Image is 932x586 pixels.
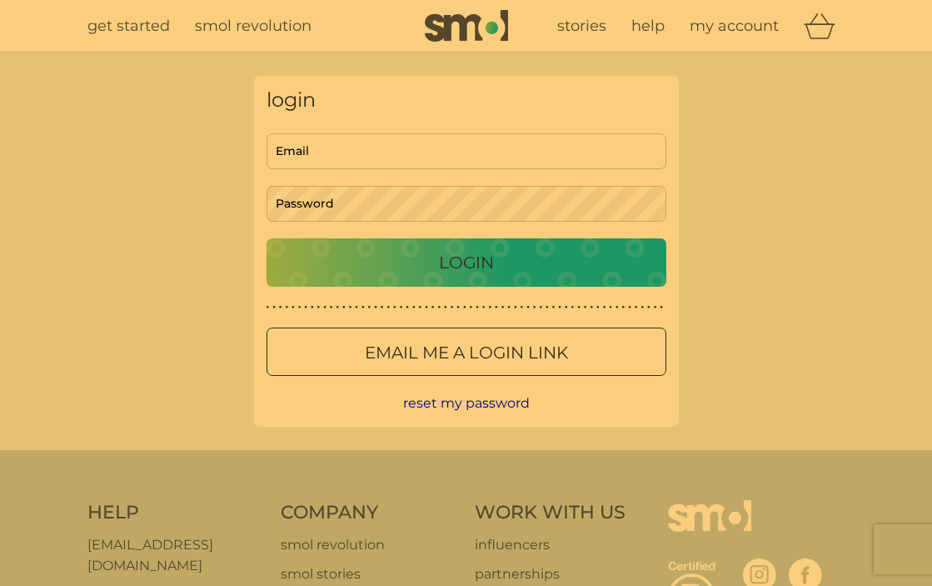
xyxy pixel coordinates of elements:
a: smol revolution [195,14,311,38]
p: ● [596,303,600,312]
p: ● [476,303,479,312]
button: Email me a login link [267,328,666,376]
a: [EMAIL_ADDRESS][DOMAIN_NAME] [87,534,265,577]
p: ● [488,303,491,312]
p: ● [400,303,403,312]
a: my account [690,14,779,38]
p: ● [495,303,498,312]
h4: Help [87,500,265,526]
p: ● [381,303,384,312]
p: ● [285,303,288,312]
p: ● [406,303,409,312]
span: my account [690,17,779,35]
p: ● [444,303,447,312]
a: help [631,14,665,38]
p: ● [361,303,365,312]
p: ● [552,303,556,312]
p: ● [330,303,333,312]
p: ● [425,303,428,312]
p: ● [546,303,549,312]
p: ● [323,303,326,312]
p: ● [456,303,460,312]
p: ● [336,303,339,312]
p: ● [616,303,619,312]
a: smol stories [281,563,458,585]
div: basket [804,9,845,43]
span: stories [557,17,606,35]
a: get started [87,14,170,38]
p: ● [272,303,276,312]
p: ● [526,303,530,312]
p: ● [514,303,517,312]
p: ● [647,303,650,312]
p: ● [470,303,473,312]
a: influencers [475,534,625,556]
p: ● [298,303,302,312]
p: ● [577,303,581,312]
p: ● [386,303,390,312]
p: ● [571,303,575,312]
p: ● [355,303,358,312]
p: ● [393,303,396,312]
p: ● [482,303,486,312]
p: ● [635,303,638,312]
p: ● [565,303,568,312]
span: get started [87,17,170,35]
p: ● [558,303,561,312]
p: ● [507,303,511,312]
p: ● [267,303,270,312]
p: ● [374,303,377,312]
img: smol [668,500,751,557]
p: ● [590,303,593,312]
p: ● [609,303,612,312]
p: ● [501,303,505,312]
p: ● [463,303,466,312]
p: ● [311,303,314,312]
h3: login [267,88,666,113]
span: smol revolution [195,17,311,35]
p: Email me a login link [365,339,568,366]
p: ● [304,303,307,312]
p: ● [640,303,644,312]
p: ● [431,303,435,312]
p: ● [419,303,422,312]
p: ● [437,303,441,312]
p: ● [317,303,321,312]
p: ● [622,303,625,312]
p: ● [521,303,524,312]
h4: Company [281,500,458,526]
p: ● [412,303,416,312]
button: Login [267,238,666,287]
a: smol revolution [281,534,458,556]
h4: Work With Us [475,500,625,526]
p: ● [292,303,295,312]
p: ● [660,303,663,312]
p: Login [439,249,494,276]
p: ● [368,303,371,312]
p: ● [654,303,657,312]
p: ● [603,303,606,312]
img: smol [425,10,508,42]
a: partnerships [475,563,625,585]
p: ● [584,303,587,312]
p: ● [539,303,542,312]
button: reset my password [403,393,530,414]
p: ● [342,303,346,312]
p: ● [628,303,631,312]
p: ● [533,303,536,312]
span: help [631,17,665,35]
a: stories [557,14,606,38]
p: ● [349,303,352,312]
p: ● [451,303,454,312]
span: reset my password [403,395,530,411]
p: ● [279,303,282,312]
